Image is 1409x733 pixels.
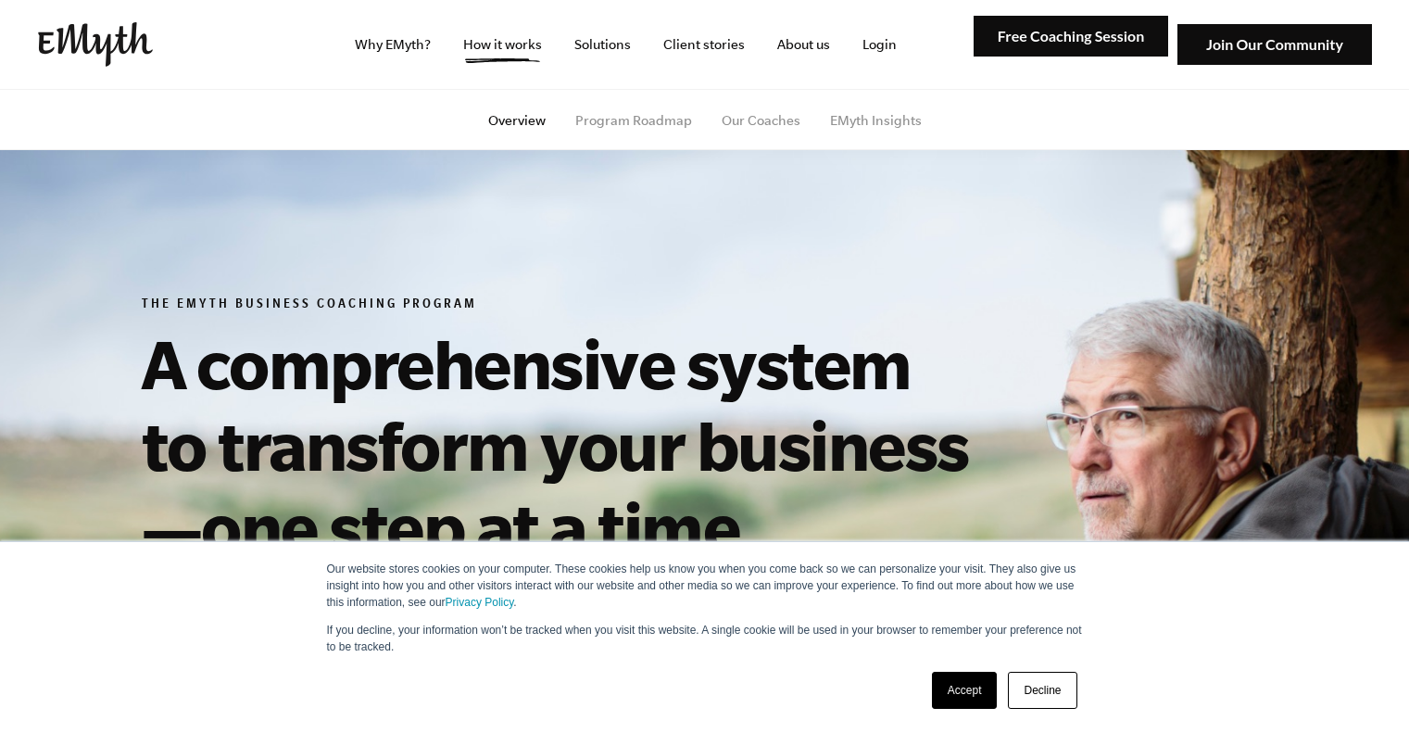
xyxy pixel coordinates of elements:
[142,322,987,567] h1: A comprehensive system to transform your business—one step at a time.
[327,561,1083,611] p: Our website stores cookies on your computer. These cookies help us know you when you come back so...
[488,113,546,128] a: Overview
[932,672,998,709] a: Accept
[1177,24,1372,66] img: Join Our Community
[575,113,692,128] a: Program Roadmap
[1316,644,1409,733] iframe: Chat Widget
[830,113,922,128] a: EMyth Insights
[722,113,800,128] a: Our Coaches
[327,622,1083,655] p: If you decline, your information won’t be tracked when you visit this website. A single cookie wi...
[142,297,987,315] h6: The EMyth Business Coaching Program
[446,596,514,609] a: Privacy Policy
[1008,672,1076,709] a: Decline
[974,16,1168,57] img: Free Coaching Session
[38,22,153,67] img: EMyth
